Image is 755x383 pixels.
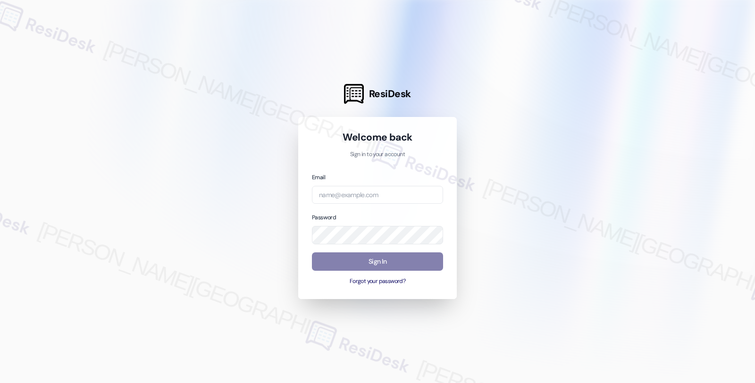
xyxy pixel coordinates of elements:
[312,277,443,286] button: Forgot your password?
[312,174,325,181] label: Email
[312,150,443,159] p: Sign in to your account
[312,131,443,144] h1: Welcome back
[344,84,364,104] img: ResiDesk Logo
[312,186,443,204] input: name@example.com
[312,214,336,221] label: Password
[312,252,443,271] button: Sign In
[369,87,411,100] span: ResiDesk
